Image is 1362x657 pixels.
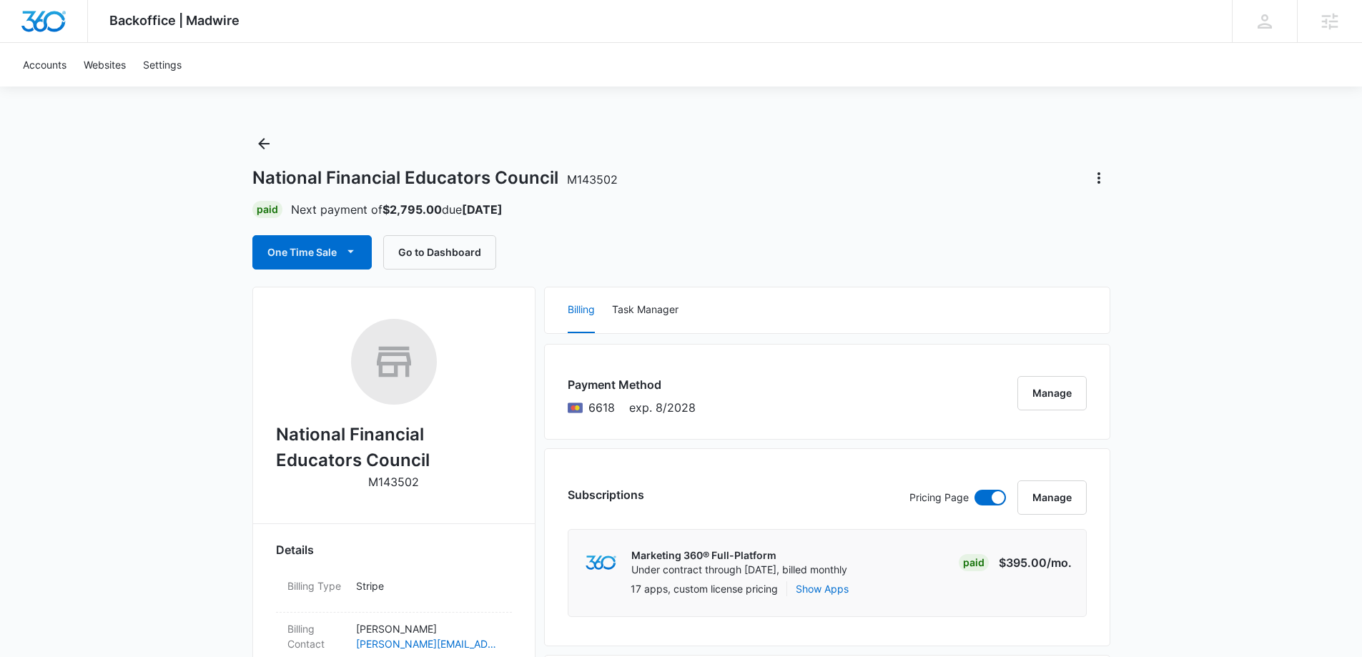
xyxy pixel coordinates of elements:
button: Task Manager [612,287,678,333]
div: Paid [252,201,282,218]
span: Backoffice | Madwire [109,13,240,28]
p: Stripe [356,578,500,593]
p: Marketing 360® Full-Platform [631,548,847,563]
div: Billing TypeStripe [276,570,512,613]
a: [PERSON_NAME][EMAIL_ADDRESS][DOMAIN_NAME] [356,636,500,651]
p: M143502 [368,473,419,490]
button: One Time Sale [252,235,372,270]
strong: $2,795.00 [383,202,442,217]
button: Go to Dashboard [383,235,496,270]
button: Actions [1087,167,1110,189]
a: Settings [134,43,190,87]
button: Manage [1017,376,1087,410]
p: Under contract through [DATE], billed monthly [631,563,847,577]
button: Back [252,132,275,155]
img: marketing360Logo [586,555,616,570]
span: /mo. [1047,555,1072,570]
p: Pricing Page [909,490,969,505]
span: Mastercard ending with [588,399,615,416]
span: exp. 8/2028 [629,399,696,416]
h1: National Financial Educators Council [252,167,618,189]
p: $395.00 [999,554,1072,571]
h3: Subscriptions [568,486,644,503]
a: Websites [75,43,134,87]
p: 17 apps, custom license pricing [631,581,778,596]
button: Show Apps [796,581,849,596]
strong: [DATE] [462,202,503,217]
button: Manage [1017,480,1087,515]
p: [PERSON_NAME] [356,621,500,636]
a: Accounts [14,43,75,87]
dt: Billing Type [287,578,345,593]
h2: National Financial Educators Council [276,422,512,473]
dt: Billing Contact [287,621,345,651]
span: M143502 [567,172,618,187]
h3: Payment Method [568,376,696,393]
button: Billing [568,287,595,333]
span: Details [276,541,314,558]
div: Paid [959,554,989,571]
p: Next payment of due [291,201,503,218]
